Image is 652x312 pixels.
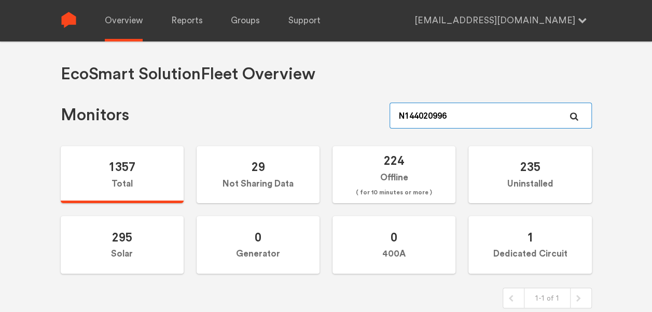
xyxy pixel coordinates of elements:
span: 0 [391,230,397,245]
span: ( for 10 minutes or more ) [356,187,432,199]
label: Total [61,146,184,204]
input: Serial Number, job ID, name, address [390,103,591,129]
label: Not Sharing Data [197,146,320,204]
label: Uninstalled [468,146,591,204]
label: Offline [332,146,455,204]
label: 400A [332,216,455,274]
span: 1 [526,230,533,245]
span: 224 [384,153,404,168]
h1: EcoSmart Solution Fleet Overview [61,64,315,85]
div: 1-1 of 1 [524,288,571,308]
img: Sense Logo [61,12,77,28]
span: 0 [255,230,261,245]
span: 295 [112,230,132,245]
h1: Monitors [61,105,129,126]
span: 1357 [108,159,135,174]
label: Generator [197,216,320,274]
label: Dedicated Circuit [468,216,591,274]
span: 29 [251,159,265,174]
label: Solar [61,216,184,274]
span: 235 [520,159,540,174]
